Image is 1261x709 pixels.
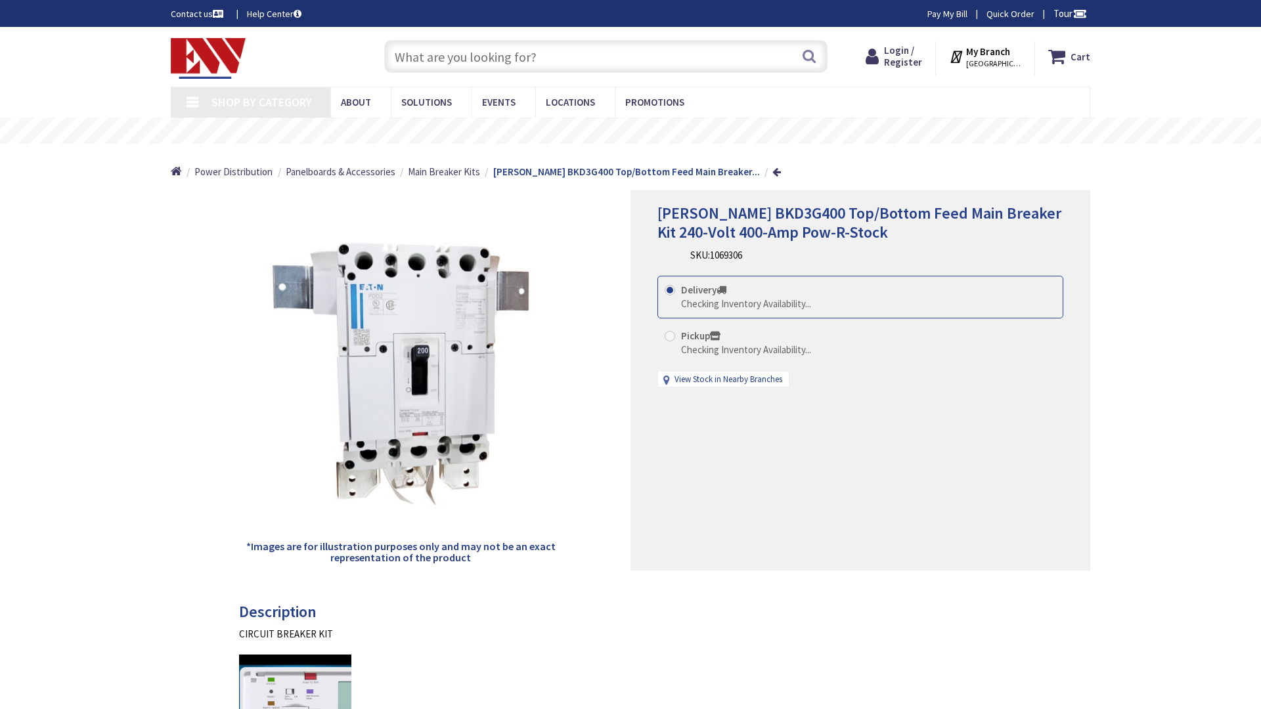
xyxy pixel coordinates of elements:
strong: Cart [1071,45,1090,68]
span: Panelboards & Accessories [286,165,395,178]
strong: Pickup [681,330,720,342]
img: Eaton BKD3G400 Top/Bottom Feed Main Breaker Kit 240-Volt 400-Amp Pow-R-Stock [244,218,557,530]
strong: Delivery [681,284,726,296]
span: 1069306 [710,249,742,261]
a: View Stock in Nearby Branches [675,374,782,386]
span: Locations [546,96,595,108]
rs-layer: Free Same Day Pickup at 19 Locations [522,124,763,139]
span: Power Distribution [194,165,273,178]
div: My Branch [GEOGRAPHIC_DATA], [GEOGRAPHIC_DATA] [949,45,1022,68]
a: Help Center [247,7,301,20]
span: About [341,96,371,108]
div: Checking Inventory Availability... [681,343,811,356]
a: Quick Order [986,7,1034,20]
span: Tour [1053,7,1087,20]
div: Checking Inventory Availability... [681,297,811,311]
input: What are you looking for? [384,40,828,73]
span: Login / Register [884,44,922,68]
strong: My Branch [966,45,1010,58]
strong: [PERSON_NAME] BKD3G400 Top/Bottom Feed Main Breaker... [493,165,760,178]
span: Shop By Category [211,95,312,110]
span: Main Breaker Kits [408,165,480,178]
a: Main Breaker Kits [408,165,480,179]
span: Events [482,96,516,108]
a: Power Distribution [194,165,273,179]
h5: *Images are for illustration purposes only and may not be an exact representation of the product [244,541,557,564]
span: [GEOGRAPHIC_DATA], [GEOGRAPHIC_DATA] [966,58,1022,69]
h3: Description [239,603,1012,620]
span: [PERSON_NAME] BKD3G400 Top/Bottom Feed Main Breaker Kit 240-Volt 400-Amp Pow-R-Stock [657,203,1061,242]
a: Pay My Bill [927,7,967,20]
span: Promotions [625,96,684,108]
div: SKU: [690,248,742,262]
a: Cart [1048,45,1090,68]
img: Electrical Wholesalers, Inc. [171,38,246,79]
a: Contact us [171,7,226,20]
a: Panelboards & Accessories [286,165,395,179]
a: Login / Register [866,45,922,68]
div: CIRCUIT BREAKER KIT [239,627,1012,641]
span: Solutions [401,96,452,108]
